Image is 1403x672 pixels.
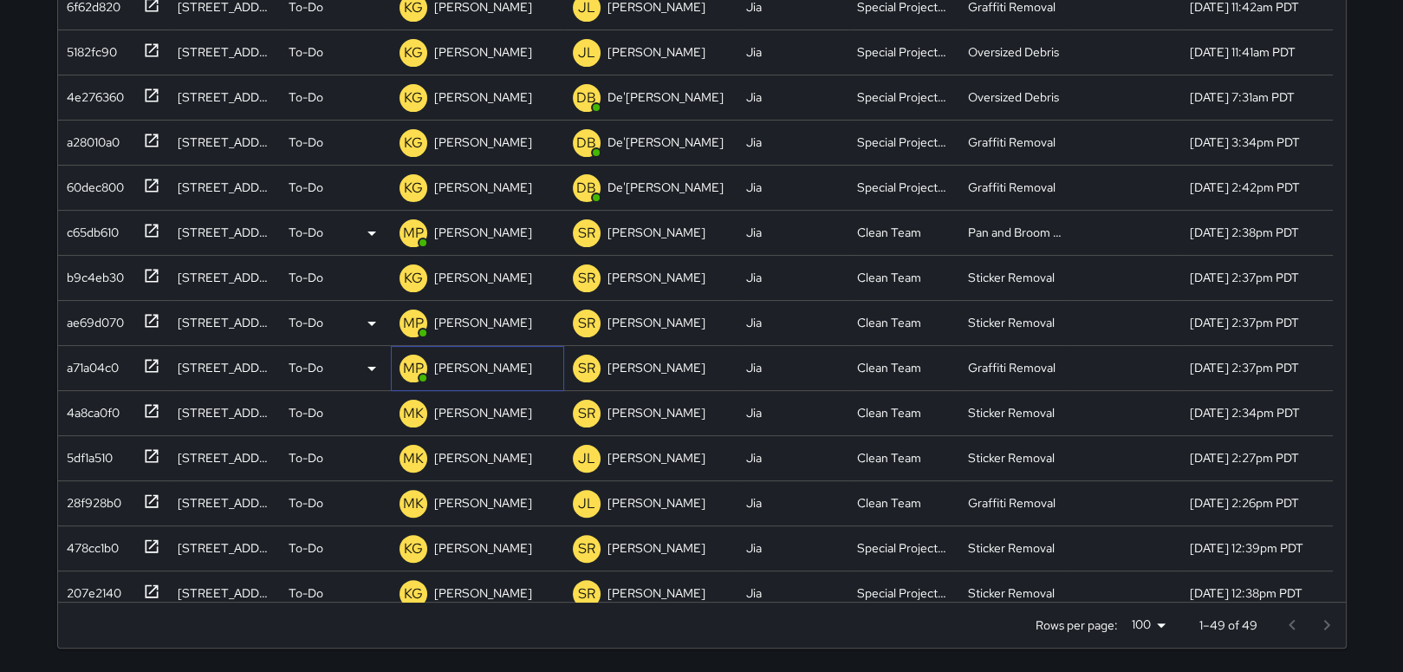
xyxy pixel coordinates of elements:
p: To-Do [289,584,323,602]
p: [PERSON_NAME] [607,494,705,512]
p: De'[PERSON_NAME] [607,134,724,151]
p: SR [578,223,595,244]
p: MK [403,403,424,424]
div: Jia [746,314,762,331]
p: MP [403,358,424,379]
p: [PERSON_NAME] [434,539,532,557]
p: DB [576,88,596,108]
p: [PERSON_NAME] [434,404,532,421]
div: 8/25/2025, 12:39pm PDT [1190,539,1303,557]
p: De'[PERSON_NAME] [607,88,724,106]
p: De'[PERSON_NAME] [607,179,724,196]
p: To-Do [289,404,323,421]
div: 8/26/2025, 7:31am PDT [1190,88,1295,106]
div: Jia [746,449,762,466]
div: Jia [746,134,762,151]
div: 207e2140 [60,577,121,602]
p: To-Do [289,134,323,151]
div: 441 Jackson Street [178,43,271,61]
p: [PERSON_NAME] [434,224,532,241]
div: 650 Market Street [178,179,271,196]
div: a28010a0 [60,127,120,151]
p: [PERSON_NAME] [434,449,532,466]
div: 100 [1125,612,1172,637]
div: 101 Montgomery Street [178,584,271,602]
div: Clean Team [857,224,921,241]
p: [PERSON_NAME] [607,449,705,466]
div: Special Projects Team [857,134,951,151]
p: MK [403,448,424,469]
div: Sticker Removal [968,404,1055,421]
div: 8/25/2025, 2:42pm PDT [1190,179,1300,196]
p: To-Do [289,269,323,286]
div: Sticker Removal [968,584,1055,602]
div: 5182fc90 [60,36,117,61]
div: Jia [746,43,762,61]
p: To-Do [289,449,323,466]
div: 149 Montgomery Street [178,134,271,151]
p: KG [404,178,423,199]
div: Special Projects Team [857,539,951,557]
div: Oversized Debris [968,43,1059,61]
div: Jia [746,269,762,286]
div: 822 Montgomery Street [178,314,271,331]
p: DB [576,133,596,153]
div: c65db610 [60,217,119,241]
div: Clean Team [857,449,921,466]
div: 417 Montgomery Street [178,449,271,466]
p: SR [578,584,595,604]
div: 807 Montgomery Street [178,224,271,241]
p: [PERSON_NAME] [607,224,705,241]
div: b9c4eb30 [60,262,124,286]
div: 8/25/2025, 2:37pm PDT [1190,314,1299,331]
p: DB [576,178,596,199]
div: 8/25/2025, 2:37pm PDT [1190,269,1299,286]
div: Special Projects Team [857,584,951,602]
p: JL [578,42,595,63]
p: [PERSON_NAME] [434,179,532,196]
p: MK [403,493,424,514]
div: Jia [746,224,762,241]
p: SR [578,403,595,424]
div: 8/25/2025, 2:38pm PDT [1190,224,1299,241]
p: KG [404,133,423,153]
p: KG [404,42,423,63]
div: Clean Team [857,269,921,286]
p: SR [578,268,595,289]
div: Pan and Broom Block Faces [968,224,1062,241]
div: 8/26/2025, 11:41am PDT [1190,43,1296,61]
div: 735 Montgomery Street [178,404,271,421]
p: Rows per page: [1036,617,1118,634]
div: 478cc1b0 [60,532,119,557]
p: [PERSON_NAME] [434,134,532,151]
div: Jia [746,404,762,421]
div: 5df1a510 [60,442,113,466]
div: Oversized Debris [968,88,1059,106]
div: 8/25/2025, 2:26pm PDT [1190,494,1299,512]
div: 8/25/2025, 3:34pm PDT [1190,134,1300,151]
p: KG [404,538,423,559]
p: KG [404,268,423,289]
p: SR [578,358,595,379]
p: SR [578,538,595,559]
p: [PERSON_NAME] [434,494,532,512]
div: 405 Montgomery Street [178,494,271,512]
div: 4e276360 [60,82,124,106]
div: Jia [746,539,762,557]
p: [PERSON_NAME] [607,314,705,331]
div: Jia [746,179,762,196]
div: 8/25/2025, 2:37pm PDT [1190,359,1299,376]
div: Clean Team [857,494,921,512]
p: [PERSON_NAME] [434,43,532,61]
p: KG [404,88,423,108]
p: MP [403,223,424,244]
div: Special Projects Team [857,179,951,196]
div: 493 Pine Street [178,88,271,106]
div: Sticker Removal [968,314,1055,331]
p: MP [403,313,424,334]
div: Clean Team [857,314,921,331]
p: To-Do [289,88,323,106]
div: Clean Team [857,404,921,421]
div: 155 Montgomery Street [178,539,271,557]
p: To-Do [289,224,323,241]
